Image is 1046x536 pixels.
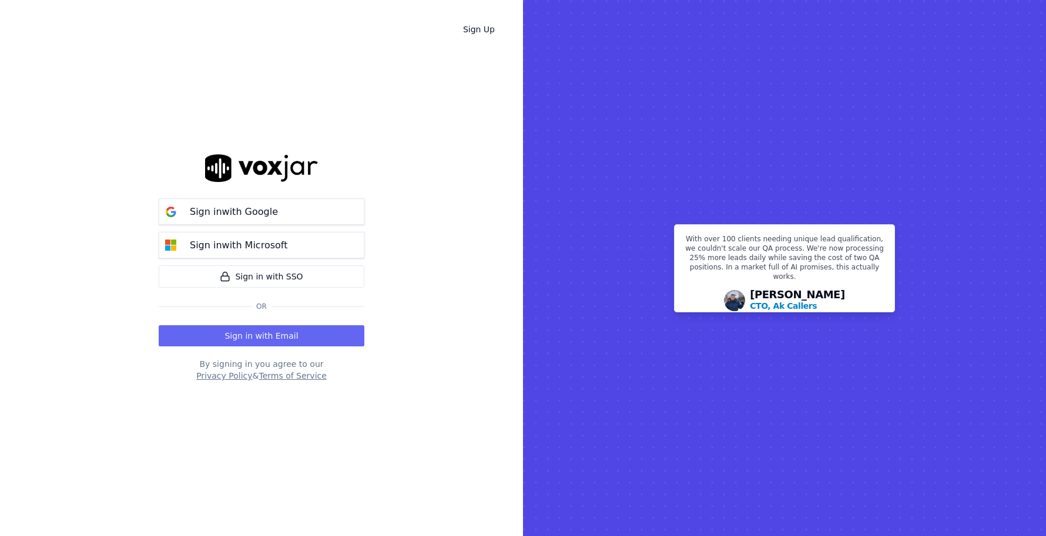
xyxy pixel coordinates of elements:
button: Privacy Policy [196,370,252,382]
img: Avatar [724,290,745,311]
button: Sign inwith Microsoft [159,232,364,258]
img: logo [205,154,318,182]
p: CTO, Ak Callers [750,300,817,312]
a: Sign in with SSO [159,265,364,288]
button: Sign in with Email [159,325,364,346]
a: Sign Up [454,19,504,40]
button: Terms of Service [259,370,326,382]
div: By signing in you agree to our & [159,358,364,382]
img: microsoft Sign in button [159,234,183,257]
p: With over 100 clients needing unique lead qualification, we couldn't scale our QA process. We're ... [682,234,887,286]
img: google Sign in button [159,200,183,224]
div: [PERSON_NAME] [750,289,845,312]
button: Sign inwith Google [159,198,364,225]
span: Or [252,302,271,311]
p: Sign in with Microsoft [190,238,287,252]
p: Sign in with Google [190,205,278,219]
